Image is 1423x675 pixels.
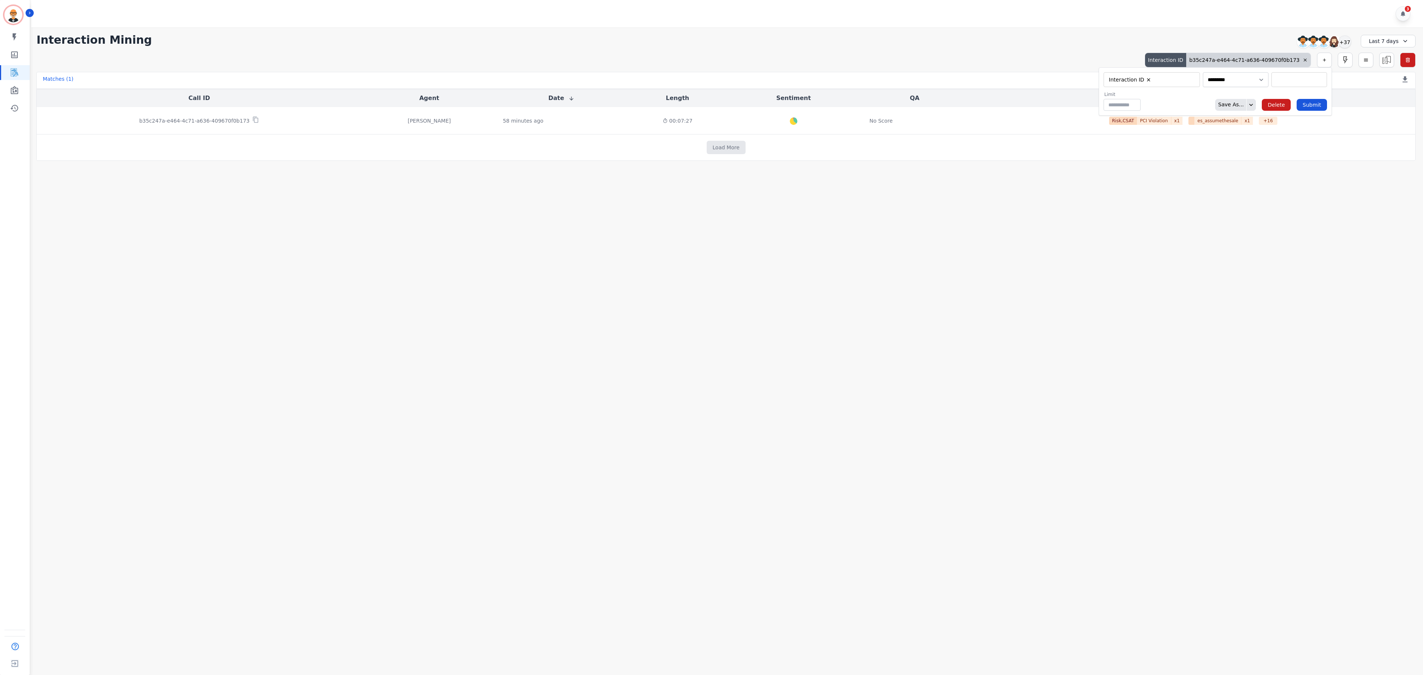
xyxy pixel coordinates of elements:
[1339,36,1351,48] div: +37
[1194,117,1241,125] span: es_assumethesale
[36,33,152,47] h1: Interaction Mining
[188,94,210,103] button: Call ID
[1146,77,1151,83] button: Remove Interaction ID
[1215,99,1244,111] div: Save As...
[1273,76,1325,84] ul: selected options
[1262,99,1291,111] button: Delete
[1259,117,1277,125] div: + 16
[1241,117,1253,125] span: x 1
[1361,35,1416,47] div: Last 7 days
[548,94,575,103] button: Date
[4,6,22,24] img: Bordered avatar
[1145,53,1186,67] div: Interaction ID
[776,94,811,103] button: Sentiment
[368,117,491,124] div: [PERSON_NAME]
[139,117,250,124] p: b35c247a-e464-4c71-a636-409670f0b173
[1186,53,1311,67] div: b35c247a-e464-4c71-a636-409670f0b173
[419,94,439,103] button: Agent
[1137,117,1171,125] span: PCI Violation
[707,141,746,154] button: Load More
[869,117,893,124] div: No Score
[1171,117,1183,125] span: x 1
[910,94,919,103] button: QA
[632,117,723,124] div: 00:07:27
[1104,92,1141,97] label: Limit
[43,75,73,86] div: Matches ( 1 )
[1107,76,1154,83] li: Interaction ID
[666,94,689,103] button: Length
[1405,6,1411,12] div: 3
[1297,99,1327,111] button: Submit
[1109,117,1137,125] span: Risk,CSAT
[503,117,543,124] div: 58 minutes ago
[1105,75,1195,84] ul: selected options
